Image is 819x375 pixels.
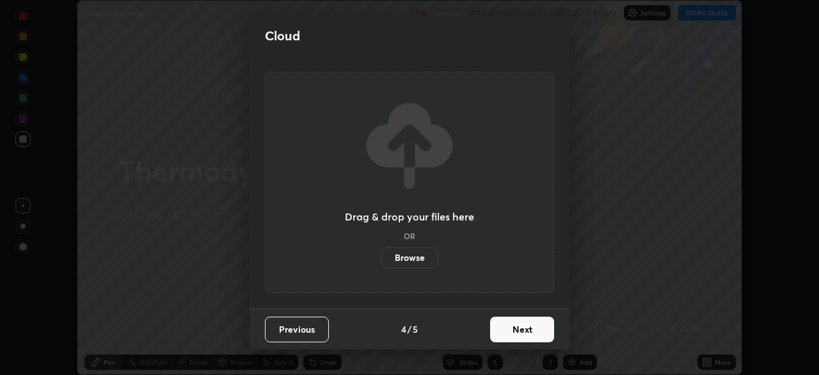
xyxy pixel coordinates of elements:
[404,232,415,240] h5: OR
[490,317,554,342] button: Next
[401,322,406,336] h4: 4
[413,322,418,336] h4: 5
[265,28,300,44] h2: Cloud
[345,212,474,222] h3: Drag & drop your files here
[408,322,411,336] h4: /
[265,317,329,342] button: Previous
